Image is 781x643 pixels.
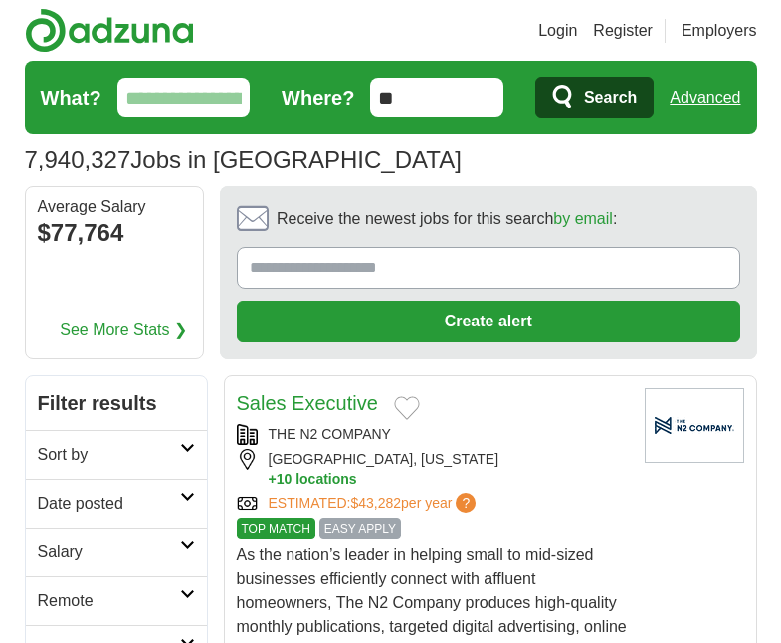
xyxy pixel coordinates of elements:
[535,77,654,118] button: Search
[682,19,757,43] a: Employers
[593,19,653,43] a: Register
[26,479,207,528] a: Date posted
[26,376,207,430] h2: Filter results
[269,493,481,514] a: ESTIMATED:$43,282per year?
[26,528,207,576] a: Salary
[553,210,613,227] a: by email
[25,8,194,53] img: Adzuna logo
[269,470,629,489] button: +10 locations
[269,470,277,489] span: +
[38,215,191,251] div: $77,764
[237,392,378,414] a: Sales Executive
[38,540,180,564] h2: Salary
[394,396,420,420] button: Add to favorite jobs
[38,443,180,467] h2: Sort by
[237,449,629,489] div: [GEOGRAPHIC_DATA], [US_STATE]
[25,146,462,173] h1: Jobs in [GEOGRAPHIC_DATA]
[237,424,629,445] div: THE N2 COMPANY
[26,430,207,479] a: Sort by
[26,576,207,625] a: Remote
[237,518,315,539] span: TOP MATCH
[538,19,577,43] a: Login
[670,78,740,117] a: Advanced
[645,388,744,463] img: Company logo
[237,301,740,342] button: Create alert
[38,492,180,516] h2: Date posted
[25,142,131,178] span: 7,940,327
[319,518,401,539] span: EASY APPLY
[456,493,476,513] span: ?
[350,495,401,511] span: $43,282
[277,207,617,231] span: Receive the newest jobs for this search :
[584,78,637,117] span: Search
[38,589,180,613] h2: Remote
[60,319,187,342] a: See More Stats ❯
[38,199,191,215] div: Average Salary
[282,83,354,112] label: Where?
[41,83,101,112] label: What?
